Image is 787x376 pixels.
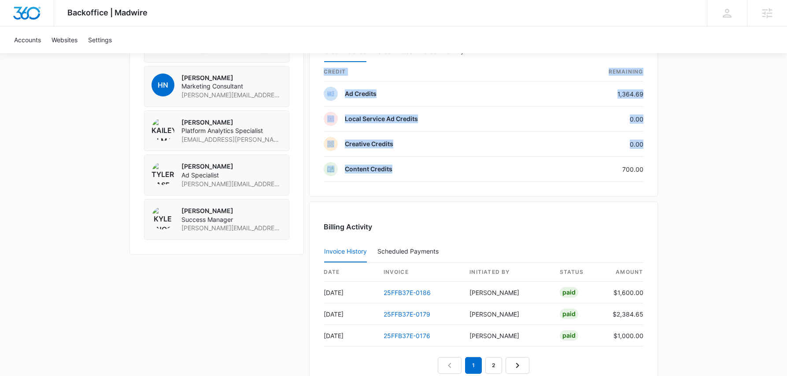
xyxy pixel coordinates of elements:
[181,91,282,100] span: [PERSON_NAME][EMAIL_ADDRESS][DOMAIN_NAME]
[550,81,643,107] td: 1,364.69
[9,26,46,53] a: Accounts
[462,263,552,282] th: Initiated By
[550,63,643,81] th: Remaining
[181,162,282,171] p: [PERSON_NAME]
[377,263,463,282] th: invoice
[181,135,282,144] span: [EMAIL_ADDRESS][PERSON_NAME][DOMAIN_NAME]
[151,206,174,229] img: Kyle Knoop
[83,26,117,53] a: Settings
[324,221,643,232] h3: Billing Activity
[465,357,482,374] em: 1
[181,126,282,135] span: Platform Analytics Specialist
[438,357,529,374] nav: Pagination
[506,357,529,374] a: Next Page
[560,287,578,298] div: Paid
[324,263,377,282] th: date
[151,118,174,141] img: Kailey Almanza
[324,63,550,81] th: credit
[181,180,282,188] span: [PERSON_NAME][EMAIL_ADDRESS][PERSON_NAME][DOMAIN_NAME]
[181,171,282,180] span: Ad Specialist
[550,157,643,182] td: 700.00
[384,310,430,318] a: 25FFB37E-0179
[606,303,643,325] td: $2,384.65
[462,303,552,325] td: [PERSON_NAME]
[151,162,174,185] img: Tyler Rasdon
[181,215,282,224] span: Success Manager
[181,82,282,91] span: Marketing Consultant
[377,248,442,254] div: Scheduled Payments
[550,107,643,132] td: 0.00
[384,289,431,296] a: 25FFB37E-0186
[560,330,578,341] div: Paid
[324,241,367,262] button: Invoice History
[181,118,282,127] p: [PERSON_NAME]
[181,74,282,82] p: [PERSON_NAME]
[46,26,83,53] a: Websites
[324,303,377,325] td: [DATE]
[324,282,377,303] td: [DATE]
[181,206,282,215] p: [PERSON_NAME]
[384,332,430,339] a: 25FFB37E-0176
[462,282,552,303] td: [PERSON_NAME]
[345,165,392,173] p: Content Credits
[324,325,377,347] td: [DATE]
[181,224,282,232] span: [PERSON_NAME][EMAIL_ADDRESS][PERSON_NAME][DOMAIN_NAME]
[606,325,643,347] td: $1,000.00
[606,263,643,282] th: amount
[553,263,606,282] th: status
[345,114,418,123] p: Local Service Ad Credits
[67,8,148,17] span: Backoffice | Madwire
[345,140,393,148] p: Creative Credits
[550,132,643,157] td: 0.00
[462,325,552,347] td: [PERSON_NAME]
[485,357,502,374] a: Page 2
[345,89,377,98] p: Ad Credits
[560,309,578,319] div: Paid
[606,282,643,303] td: $1,600.00
[151,74,174,96] span: HN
